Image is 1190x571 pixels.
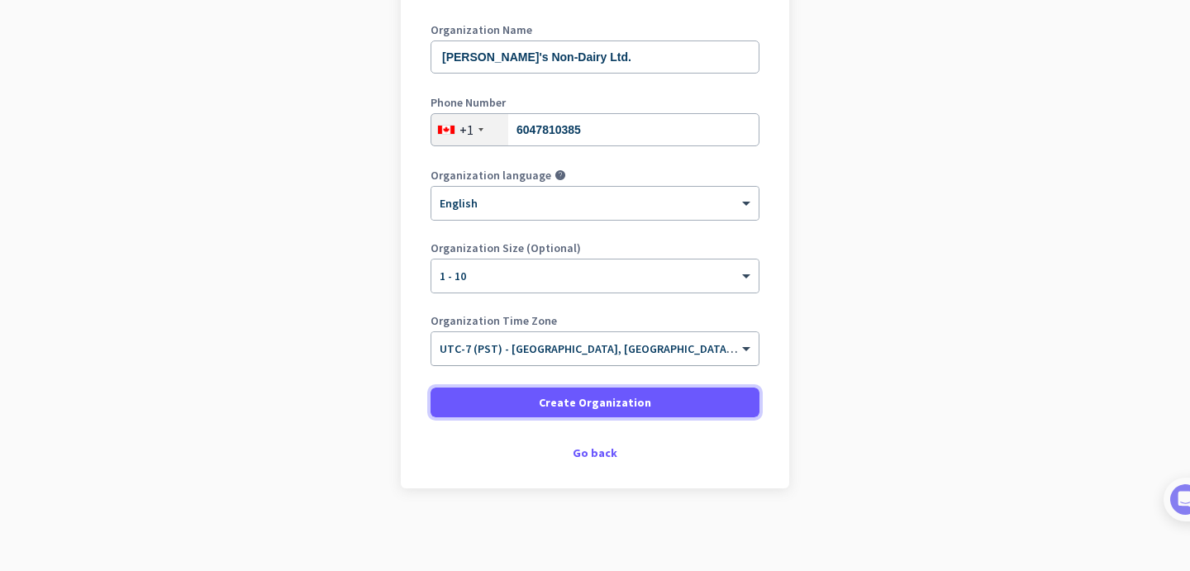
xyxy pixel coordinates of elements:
[431,113,759,146] input: 506-234-5678
[539,394,651,411] span: Create Organization
[459,121,474,138] div: +1
[431,388,759,417] button: Create Organization
[431,169,551,181] label: Organization language
[555,169,566,181] i: help
[431,242,759,254] label: Organization Size (Optional)
[431,24,759,36] label: Organization Name
[431,447,759,459] div: Go back
[431,97,759,108] label: Phone Number
[431,315,759,326] label: Organization Time Zone
[431,40,759,74] input: What is the name of your organization?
